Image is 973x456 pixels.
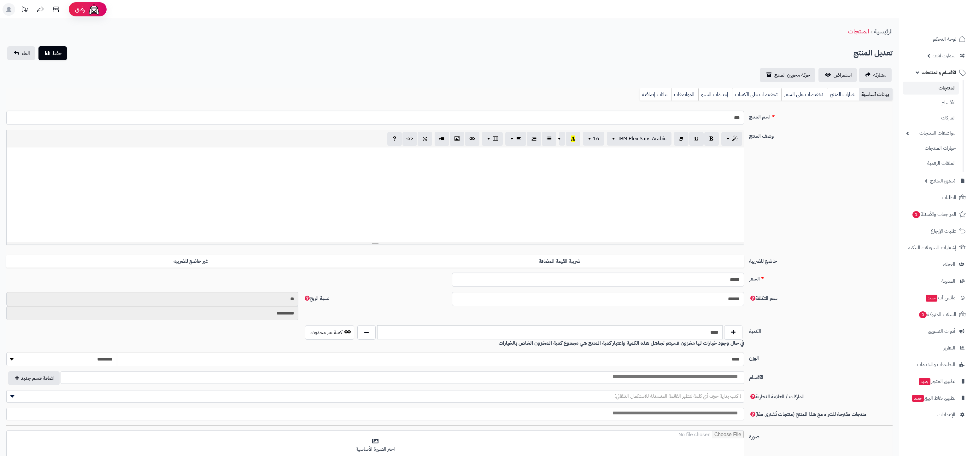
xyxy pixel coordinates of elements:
[75,6,85,13] span: رفيق
[747,352,895,362] label: الوزن
[6,255,375,268] label: غير خاضع للضريبه
[52,49,62,57] span: حفظ
[942,193,956,202] span: الطلبات
[499,339,744,347] b: في حال وجود خيارات لها مخزون فسيتم تجاهل هذه الكمية واعتبار كمية المنتج هي مجموع كمية المخزون الخ...
[903,126,959,140] a: مواصفات المنتجات
[671,88,698,101] a: المواصفات
[903,240,969,255] a: إشعارات التحويلات البنكية
[922,68,956,77] span: الأقسام والمنتجات
[918,310,956,319] span: السلات المتروكة
[732,88,781,101] a: تخفيضات على الكميات
[912,211,920,218] span: 1
[827,88,859,101] a: خيارات المنتج
[774,71,810,79] span: حركة مخزون المنتج
[937,410,955,419] span: الإعدادات
[747,273,895,283] label: السعر
[903,274,969,289] a: المدونة
[903,340,969,355] a: التقارير
[908,243,956,252] span: إشعارات التحويلات البنكية
[943,343,955,352] span: التقارير
[903,307,969,322] a: السلات المتروكة0
[749,411,866,418] span: منتجات مقترحة للشراء مع هذا المنتج (منتجات تُشترى معًا)
[607,132,671,146] button: IBM Plex Sans Arabic
[903,357,969,372] a: التطبيقات والخدمات
[640,88,671,101] a: بيانات إضافية
[375,255,744,268] label: ضريبة القيمة المضافة
[747,111,895,121] label: اسم المنتج
[38,46,67,60] button: حفظ
[903,82,959,95] a: المنتجات
[903,207,969,222] a: المراجعات والأسئلة1
[941,277,955,286] span: المدونة
[903,157,959,170] a: الملفات الرقمية
[943,260,955,269] span: العملاء
[818,68,857,82] a: استعراض
[903,141,959,155] a: خيارات المنتجات
[912,395,924,402] span: جديد
[903,290,969,305] a: وآتس آبجديد
[873,71,887,79] span: مشاركه
[834,71,852,79] span: استعراض
[903,32,969,47] a: لوحة التحكم
[17,3,32,17] a: تحديثات المنصة
[931,227,956,235] span: طلبات الإرجاع
[928,327,955,336] span: أدوات التسويق
[781,88,827,101] a: تخفيضات على السعر
[933,51,955,60] span: سمارت لايف
[903,390,969,406] a: تطبيق نقاط البيعجديد
[859,68,892,82] a: مشاركه
[88,3,100,16] img: ai-face.png
[747,130,895,140] label: وصف المنتج
[903,257,969,272] a: العملاء
[747,325,895,335] label: الكمية
[903,96,959,110] a: الأقسام
[749,295,777,302] span: سعر التكلفة
[747,371,895,381] label: الأقسام
[614,392,741,400] span: (اكتب بداية حرف أي كلمة لتظهر القائمة المنسدلة للاستكمال التلقائي)
[618,135,666,142] span: IBM Plex Sans Arabic
[903,111,959,125] a: الماركات
[859,88,893,101] a: بيانات أساسية
[8,371,60,385] button: اضافة قسم جديد
[930,176,955,185] span: مُنشئ النماذج
[919,311,927,318] span: 0
[747,255,895,265] label: خاضع للضريبة
[903,223,969,239] a: طلبات الإرجاع
[848,26,869,36] a: المنتجات
[912,210,956,219] span: المراجعات والأسئلة
[933,35,956,43] span: لوحة التحكم
[747,430,895,441] label: صورة
[918,377,955,386] span: تطبيق المتجر
[593,135,599,142] span: 16
[919,378,930,385] span: جديد
[760,68,815,82] a: حركة مخزون المنتج
[925,293,955,302] span: وآتس آب
[698,88,732,101] a: إعدادات السيو
[903,324,969,339] a: أدوات التسويق
[903,374,969,389] a: تطبيق المتجرجديد
[303,295,329,302] span: نسبة الربح
[930,18,967,31] img: logo-2.png
[911,394,955,402] span: تطبيق نقاط البيع
[853,47,893,60] h2: تعديل المنتج
[583,132,604,146] button: 16
[874,26,893,36] a: الرئيسية
[22,49,30,57] span: الغاء
[903,190,969,205] a: الطلبات
[7,46,35,60] a: الغاء
[917,360,955,369] span: التطبيقات والخدمات
[903,407,969,422] a: الإعدادات
[749,393,805,401] span: الماركات / العلامة التجارية
[926,295,937,302] span: جديد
